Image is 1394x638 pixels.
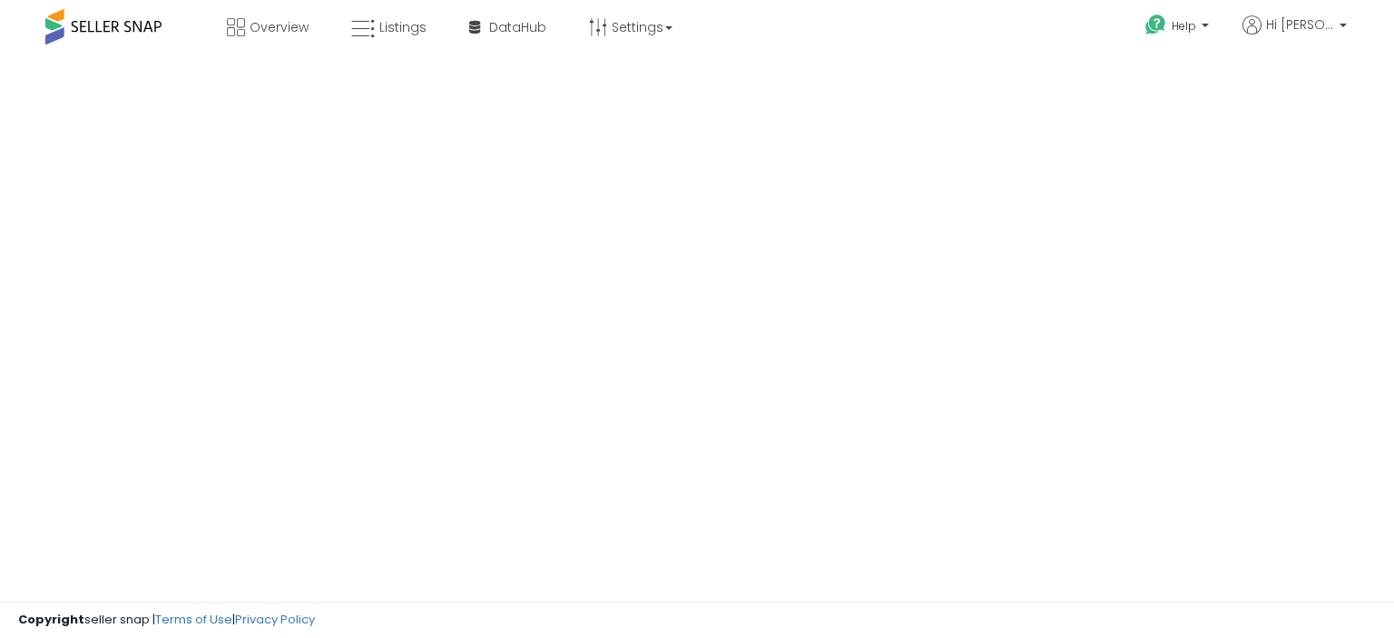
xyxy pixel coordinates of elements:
[1266,15,1334,34] span: Hi [PERSON_NAME]
[1144,14,1167,36] i: Get Help
[379,18,427,36] span: Listings
[489,18,546,36] span: DataHub
[1172,18,1196,34] span: Help
[1242,15,1347,56] a: Hi [PERSON_NAME]
[250,18,309,36] span: Overview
